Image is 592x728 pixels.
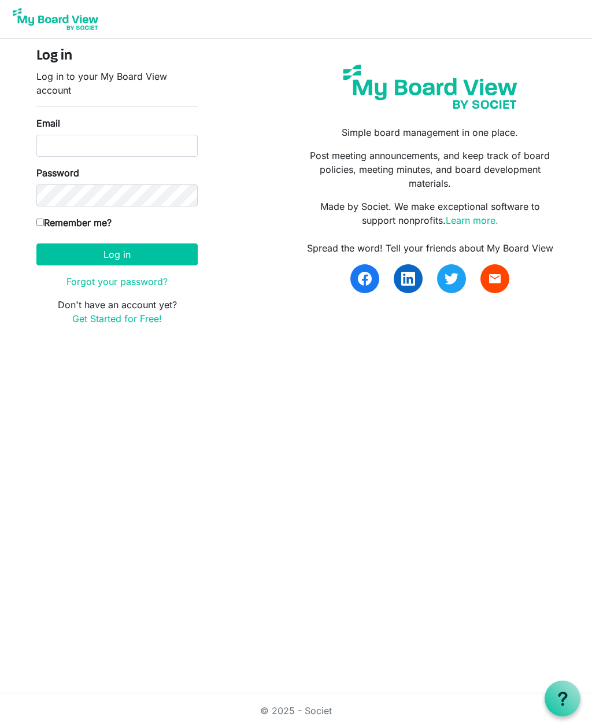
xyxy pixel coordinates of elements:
p: Simple board management in one place. [305,125,556,139]
p: Made by Societ. We make exceptional software to support nonprofits. [305,199,556,227]
label: Remember me? [36,216,112,230]
img: linkedin.svg [401,272,415,286]
span: email [488,272,502,286]
p: Log in to your My Board View account [36,69,198,97]
p: Post meeting announcements, and keep track of board policies, meeting minutes, and board developm... [305,149,556,190]
img: my-board-view-societ.svg [336,57,524,116]
img: My Board View Logo [9,5,102,34]
a: Forgot your password? [66,276,168,287]
p: Don't have an account yet? [36,298,198,326]
div: Spread the word! Tell your friends about My Board View [305,241,556,255]
img: facebook.svg [358,272,372,286]
a: Learn more. [446,215,498,226]
button: Log in [36,243,198,265]
img: twitter.svg [445,272,458,286]
label: Password [36,166,79,180]
h4: Log in [36,48,198,65]
label: Email [36,116,60,130]
input: Remember me? [36,219,44,226]
a: © 2025 - Societ [260,705,332,716]
a: email [480,264,509,293]
a: Get Started for Free! [72,313,162,324]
